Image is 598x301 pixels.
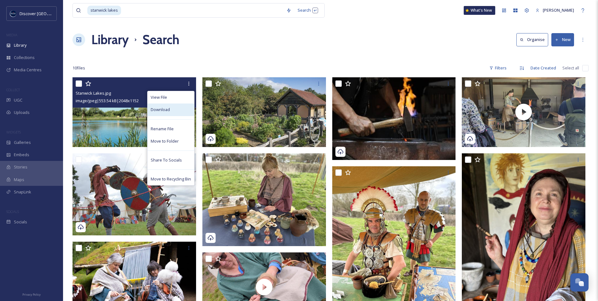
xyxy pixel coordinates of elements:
span: Media Centres [14,67,42,73]
span: Socials [14,219,27,225]
span: SnapLink [14,189,31,195]
span: image/jpeg | 553.54 kB | 2048 x 1152 [76,98,139,103]
span: COLLECT [6,87,20,92]
img: Stanwick Lakes (4).jpg [202,153,326,246]
span: Library [14,42,26,48]
a: Library [91,30,129,49]
span: Download [151,107,170,113]
h1: Search [142,30,179,49]
span: Galleries [14,139,31,145]
span: Privacy Policy [22,292,41,297]
span: Move to Folder [151,138,179,144]
a: [PERSON_NAME] [532,4,577,16]
button: New [551,33,574,46]
span: Collections [14,55,35,61]
span: View File [151,94,167,100]
span: Discover [GEOGRAPHIC_DATA] [20,10,77,16]
a: Privacy Policy [22,290,41,298]
img: Untitled%20design%20%282%29.png [10,10,16,17]
button: Open Chat [570,273,589,292]
div: Filters [486,62,510,74]
img: Stanwick Lakes (7).jpg [202,77,326,147]
span: Share To Socials [151,157,182,163]
div: Search [294,4,321,16]
img: Stanwick Lakes.jpg [73,77,196,147]
span: Embeds [14,152,29,158]
span: Stanwick Lakes.jpg [76,90,111,96]
img: thumbnail [462,77,585,147]
span: Stories [14,164,27,170]
span: Uploads [14,109,30,115]
span: UGC [14,97,22,103]
span: [PERSON_NAME] [543,7,574,13]
button: Organise [516,33,548,46]
span: Select all [562,65,579,71]
span: stanwick lakes [87,6,121,15]
img: Stanwick Lakes (5).jpg [73,153,196,236]
a: Organise [516,33,551,46]
span: 10 file s [73,65,85,71]
span: Move to Recycling Bin [151,176,191,182]
span: WIDGETS [6,130,21,134]
span: Rename File [151,126,174,132]
div: Date Created [527,62,559,74]
img: Stanwick Lakes (6).jpg [332,77,456,160]
span: MEDIA [6,32,17,37]
span: SOCIALS [6,209,19,214]
a: What's New [464,6,495,15]
span: Maps [14,177,24,183]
